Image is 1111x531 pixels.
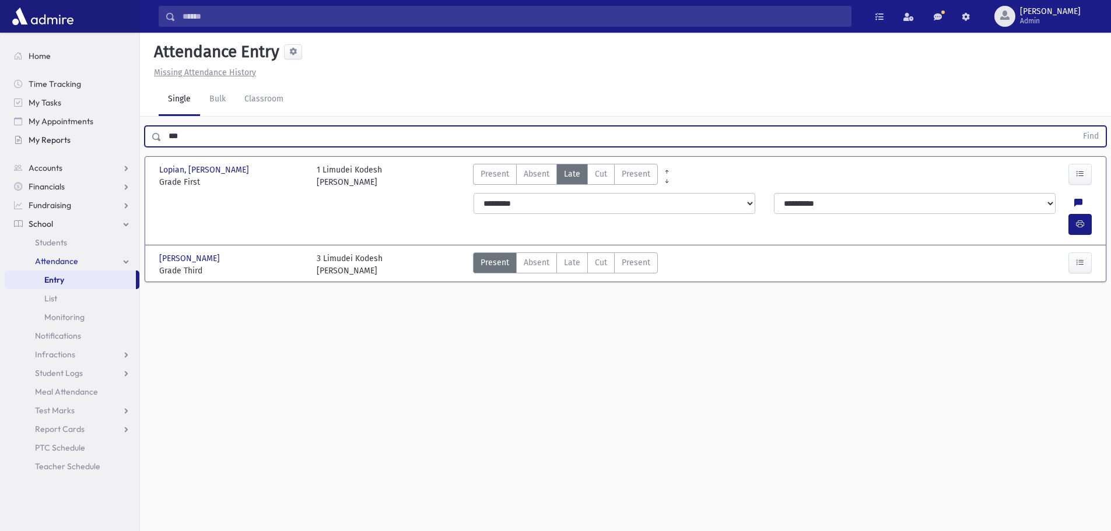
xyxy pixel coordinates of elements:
span: Accounts [29,163,62,173]
span: Late [564,168,580,180]
span: Admin [1020,16,1081,26]
span: Present [622,168,650,180]
a: Missing Attendance History [149,68,256,78]
input: Search [176,6,851,27]
span: Late [564,256,580,269]
u: Missing Attendance History [154,68,256,78]
a: Student Logs [5,364,139,382]
a: Single [159,83,200,116]
a: Attendance [5,252,139,270]
span: Students [35,237,67,248]
span: [PERSON_NAME] [159,252,222,265]
span: Cut [595,256,607,269]
a: Financials [5,177,139,196]
a: Report Cards [5,420,139,438]
span: School [29,219,53,229]
a: Classroom [235,83,293,116]
span: Present [622,256,650,269]
span: Student Logs [35,368,83,378]
img: AdmirePro [9,5,76,28]
a: List [5,289,139,308]
span: Grade First [159,176,305,188]
span: Notifications [35,330,81,341]
span: Present [481,168,509,180]
span: Attendance [35,256,78,266]
span: Meal Attendance [35,386,98,397]
span: Absent [524,168,549,180]
div: 3 Limudei Kodesh [PERSON_NAME] [317,252,383,277]
div: AttTypes [473,252,658,277]
span: My Tasks [29,97,61,108]
a: Notifications [5,326,139,345]
a: Time Tracking [5,75,139,93]
span: Time Tracking [29,79,81,89]
span: Grade Third [159,265,305,277]
span: Report Cards [35,424,85,434]
span: My Reports [29,135,71,145]
span: [PERSON_NAME] [1020,7,1081,16]
span: Home [29,51,51,61]
span: Financials [29,181,65,192]
span: Present [481,256,509,269]
a: My Tasks [5,93,139,112]
div: AttTypes [473,164,658,188]
a: Home [5,47,139,65]
a: Test Marks [5,401,139,420]
a: Bulk [200,83,235,116]
span: Entry [44,275,64,285]
a: Infractions [5,345,139,364]
button: Find [1076,126,1106,146]
div: 1 Limudei Kodesh [PERSON_NAME] [317,164,382,188]
span: Teacher Schedule [35,461,100,472]
a: My Appointments [5,112,139,131]
span: Infractions [35,349,75,360]
span: Lopian, [PERSON_NAME] [159,164,251,176]
span: Absent [524,256,549,269]
a: Fundraising [5,196,139,214]
span: Cut [595,168,607,180]
a: Teacher Schedule [5,457,139,476]
a: Accounts [5,159,139,177]
span: List [44,293,57,304]
a: School [5,214,139,233]
span: My Appointments [29,116,93,126]
a: Students [5,233,139,252]
a: Monitoring [5,308,139,326]
a: Entry [5,270,136,289]
a: Meal Attendance [5,382,139,401]
h5: Attendance Entry [149,42,279,62]
a: My Reports [5,131,139,149]
span: PTC Schedule [35,442,85,453]
span: Test Marks [35,405,75,416]
span: Monitoring [44,312,85,322]
span: Fundraising [29,200,71,210]
a: PTC Schedule [5,438,139,457]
